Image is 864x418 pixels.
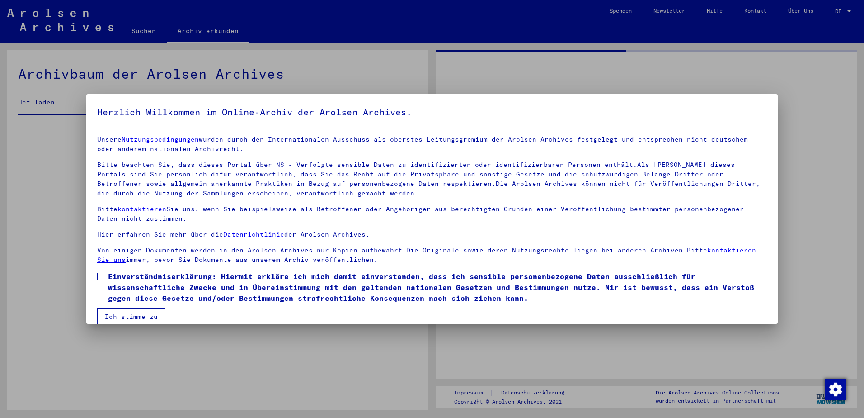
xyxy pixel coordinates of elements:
p: Bitte beachten Sie, dass dieses Portal über NS - Verfolgte sensible Daten zu identifizierten oder... [97,160,767,198]
span: Einverständniserklärung: Hiermit erkläre ich mich damit einverstanden, dass ich sensible personen... [108,271,767,304]
a: Nutzungsbedingungen [122,135,199,143]
img: Zustimmung ändern [825,379,846,400]
h5: Herzlich Willkommen im Online-Archiv der Arolsen Archives. [97,105,767,119]
a: kontaktieren Sie uns [97,246,756,264]
p: Bitte Sie uns, wenn Sie beispielsweise als Betroffener oder Angehöriger aus berechtigten Gründen ... [97,204,767,223]
button: Ich stimme zu [97,308,165,325]
a: kontaktieren [117,205,166,213]
p: Unsere wurden durch den Internationalen Ausschuss als oberstes Leitungsgremium der Arolsen Archiv... [97,135,767,154]
p: Hier erfahren Sie mehr über die der Arolsen Archives. [97,230,767,239]
p: Von einigen Dokumenten werden in den Arolsen Archives nur Kopien aufbewahrt.Die Originale sowie d... [97,246,767,265]
a: Datenrichtlinie [223,230,284,238]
